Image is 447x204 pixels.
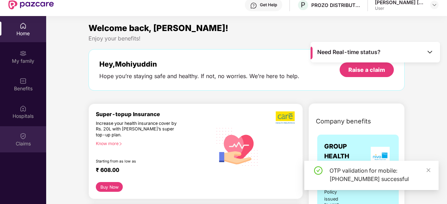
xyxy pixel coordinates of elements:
[426,168,431,173] span: close
[96,111,212,118] div: Super-topup Insurance
[20,105,27,112] img: svg+xml;base64,PHN2ZyBpZD0iSG9zcGl0YWxzIiB4bWxucz0iaHR0cDovL3d3dy53My5vcmcvMjAwMC9zdmciIHdpZHRoPS...
[371,147,390,166] img: insurerLogo
[375,6,424,11] div: User
[329,166,430,183] div: OTP validation for mobile: [PHONE_NUMBER] successful
[99,60,299,68] div: Hey, Mohiyuddin
[20,77,27,84] img: svg+xml;base64,PHN2ZyBpZD0iQmVuZWZpdHMiIHhtbG5zPSJodHRwOi8vd3d3LnczLm9yZy8yMDAwL3N2ZyIgd2lkdGg9Ij...
[96,159,183,164] div: Starting from as low as
[96,121,182,138] div: Increase your health insurance cover by Rs. 20L with [PERSON_NAME]’s super top-up plan.
[426,48,433,55] img: Toggle Icon
[20,133,27,139] img: svg+xml;base64,PHN2ZyBpZD0iQ2xhaW0iIHhtbG5zPSJodHRwOi8vd3d3LnczLm9yZy8yMDAwL3N2ZyIgd2lkdGg9IjIwIi...
[96,182,123,192] button: Buy Now
[96,141,208,146] div: Know more
[276,111,296,124] img: b5dec4f62d2307b9de63beb79f102df3.png
[88,23,228,33] span: Welcome back, [PERSON_NAME]!
[20,22,27,29] img: svg+xml;base64,PHN2ZyBpZD0iSG9tZSIgeG1sbnM9Imh0dHA6Ly93d3cudzMub3JnLzIwMDAvc3ZnIiB3aWR0aD0iMjAiIG...
[212,121,262,172] img: svg+xml;base64,PHN2ZyB4bWxucz0iaHR0cDovL3d3dy53My5vcmcvMjAwMC9zdmciIHhtbG5zOnhsaW5rPSJodHRwOi8vd3...
[324,142,369,171] span: GROUP HEALTH INSURANCE
[311,2,360,8] div: PROZO DISTRIBUTION PRIVATE LIMITED
[348,66,385,74] div: Raise a claim
[432,2,437,8] img: svg+xml;base64,PHN2ZyBpZD0iRHJvcGRvd24tMzJ4MzIiIHhtbG5zPSJodHRwOi8vd3d3LnczLm9yZy8yMDAwL3N2ZyIgd2...
[316,116,371,126] span: Company benefits
[99,73,299,80] div: Hope you’re staying safe and healthy. If not, no worries. We’re here to help.
[20,50,27,57] img: svg+xml;base64,PHN2ZyB3aWR0aD0iMjAiIGhlaWdodD0iMjAiIHZpZXdCb3g9IjAgMCAyMCAyMCIgZmlsbD0ibm9uZSIgeG...
[314,166,322,175] span: check-circle
[317,48,381,56] span: Need Real-time status?
[119,142,122,146] span: right
[96,167,205,175] div: ₹ 608.00
[88,35,405,42] div: Enjoy your benefits!
[8,0,54,9] img: New Pazcare Logo
[260,2,277,8] div: Get Help
[250,2,257,9] img: svg+xml;base64,PHN2ZyBpZD0iSGVscC0zMngzMiIgeG1sbnM9Imh0dHA6Ly93d3cudzMub3JnLzIwMDAvc3ZnIiB3aWR0aD...
[301,1,305,9] span: P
